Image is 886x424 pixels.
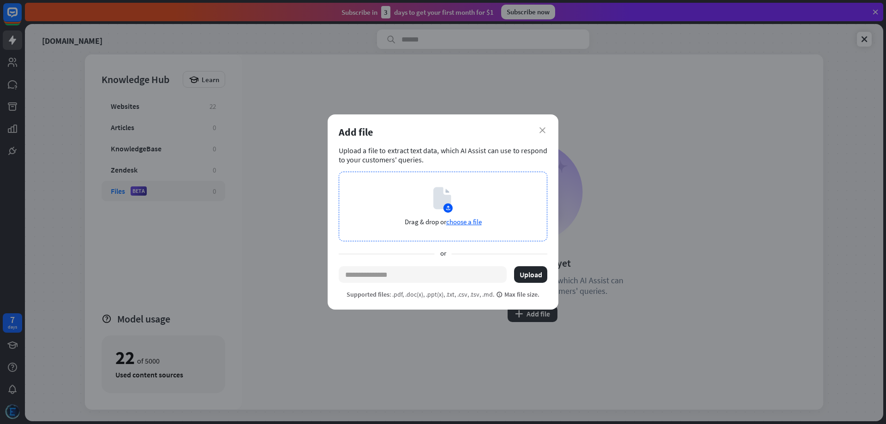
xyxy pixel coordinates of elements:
span: choose a file [446,217,482,226]
div: Upload a file to extract text data, which AI Assist can use to respond to your customers' queries. [339,146,547,164]
button: Open LiveChat chat widget [7,4,35,31]
span: Max file size. [496,290,539,299]
p: Drag & drop or [405,217,482,226]
div: Add file [339,125,547,138]
span: Supported files [347,290,389,299]
button: Upload [514,266,547,283]
span: or [435,249,452,259]
p: : .pdf, .doc(x), .ppt(x), .txt, .csv, .tsv, .md. [347,290,539,299]
i: close [539,127,545,133]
